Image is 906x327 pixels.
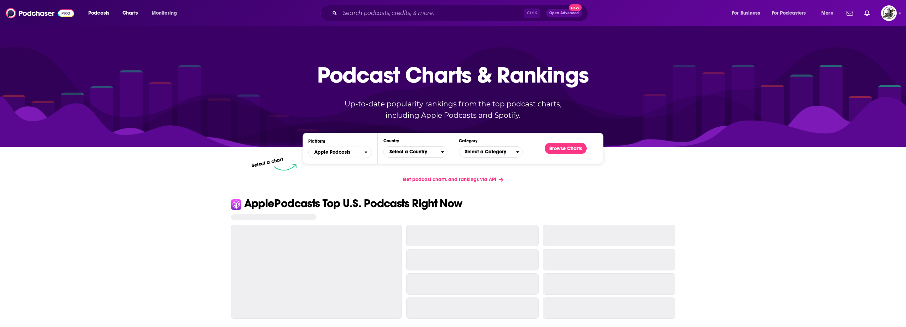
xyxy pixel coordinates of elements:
[459,146,523,158] button: Categories
[881,5,897,21] span: Logged in as PodProMaxBooking
[327,5,595,21] div: Search podcasts, credits, & more...
[862,7,873,19] a: Show notifications dropdown
[821,8,833,18] span: More
[122,8,138,18] span: Charts
[727,7,769,19] button: open menu
[524,9,540,18] span: Ctrl K
[732,8,760,18] span: For Business
[152,8,177,18] span: Monitoring
[384,146,441,158] span: Select a Country
[308,147,372,158] h2: Platforms
[244,198,462,209] p: Apple Podcasts Top U.S. Podcasts Right Now
[459,146,516,158] span: Select a Category
[772,8,806,18] span: For Podcasters
[881,5,897,21] img: User Profile
[83,7,119,19] button: open menu
[309,146,364,158] span: Apple Podcasts
[844,7,856,19] a: Show notifications dropdown
[881,5,897,21] button: Show profile menu
[569,4,582,11] span: New
[545,143,587,154] button: Browse Charts
[397,171,509,188] a: Get podcast charts and rankings via API
[6,6,74,20] img: Podchaser - Follow, Share and Rate Podcasts
[383,146,447,158] button: Countries
[317,52,589,98] p: Podcast Charts & Rankings
[816,7,842,19] button: open menu
[340,7,524,19] input: Search podcasts, credits, & more...
[118,7,142,19] a: Charts
[546,9,582,17] button: Open AdvancedNew
[231,199,241,210] img: Apple Icon
[331,98,576,121] p: Up-to-date popularity rankings from the top podcast charts, including Apple Podcasts and Spotify.
[767,7,816,19] button: open menu
[403,176,496,183] span: Get podcast charts and rankings via API
[549,11,579,15] span: Open Advanced
[308,147,372,158] button: open menu
[88,8,109,18] span: Podcasts
[147,7,186,19] button: open menu
[251,156,284,169] p: Select a chart
[274,164,297,171] img: select arrow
